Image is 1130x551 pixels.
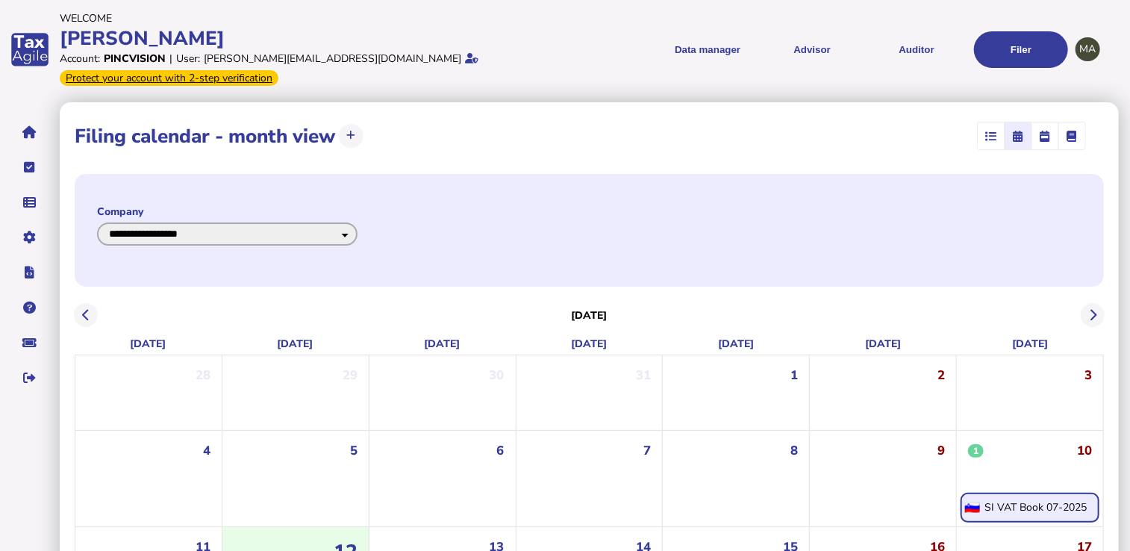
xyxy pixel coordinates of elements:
div: [DATE] [222,333,369,355]
button: Auditor [870,31,964,68]
button: Manage settings [14,222,46,253]
span: 2 [937,367,945,384]
mat-button-toggle: Calendar month view [1005,122,1031,149]
button: Raise a support ticket [14,327,46,358]
span: 30 [490,367,505,384]
button: Data manager [14,187,46,218]
span: 6 [497,442,505,459]
div: From Oct 1, 2025, 2-step verification will be required to login. Set it up now... [60,70,278,86]
button: Developer hub links [14,257,46,288]
span: 28 [196,367,210,384]
span: 7 [643,442,651,459]
span: 29 [343,367,358,384]
div: [DATE] [663,333,810,355]
div: Welcome [60,11,561,25]
button: Upload transactions [339,124,363,149]
label: Company [97,205,358,219]
button: Filer [974,31,1068,68]
mat-button-toggle: List view [978,122,1005,149]
div: [PERSON_NAME] [60,25,561,52]
div: [DATE] [369,333,516,355]
span: 1 [968,444,984,458]
span: 3 [1084,367,1092,384]
span: 9 [937,442,945,459]
button: Shows a dropdown of Data manager options [661,31,755,68]
i: Email verified [465,53,478,63]
div: | [169,52,172,66]
button: Home [14,116,46,148]
span: 10 [1077,442,1092,459]
button: Help pages [14,292,46,323]
div: Profile settings [1076,37,1100,62]
h1: Filing calendar - month view [75,123,335,149]
div: SI VAT Book 07-2025 [984,500,1087,514]
span: 8 [790,442,798,459]
button: Previous [74,303,99,328]
button: Tasks [14,152,46,183]
span: 5 [350,442,358,459]
div: [DATE] [75,333,222,355]
button: Sign out [14,362,46,393]
div: [DATE] [516,333,663,355]
div: [PERSON_NAME][EMAIL_ADDRESS][DOMAIN_NAME] [204,52,461,66]
img: si.png [962,502,980,513]
i: Data manager [24,202,37,203]
mat-button-toggle: Calendar week view [1031,122,1058,149]
div: [DATE] [957,333,1104,355]
div: Account: [60,52,100,66]
div: [DATE] [810,333,957,355]
span: 31 [636,367,651,384]
div: Open [961,493,1099,523]
h3: [DATE] [572,308,608,323]
div: User: [176,52,200,66]
span: 4 [203,442,210,459]
menu: navigate products [568,31,1069,68]
mat-button-toggle: Ledger [1058,122,1085,149]
button: Shows a dropdown of VAT Advisor options [765,31,859,68]
span: 1 [790,367,798,384]
div: Pincvision [104,52,166,66]
button: Next [1081,303,1105,328]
